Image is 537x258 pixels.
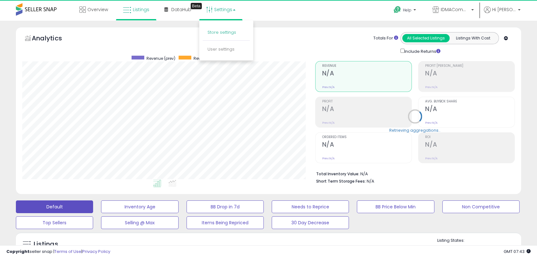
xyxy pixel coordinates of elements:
[402,34,450,42] button: All Selected Listings
[403,7,411,13] span: Help
[187,216,264,229] button: Items Being Repriced
[207,29,236,35] a: Store settings
[486,245,509,250] label: Deactivated
[272,200,349,213] button: Needs to Reprice
[16,216,93,229] button: Top Sellers
[87,6,108,13] span: Overview
[396,47,448,55] div: Include Returns
[504,248,531,255] span: 2025-10-6 07:43 GMT
[187,200,264,213] button: BB Drop in 7d
[441,6,469,13] span: IDMACommerce LLC
[437,238,521,244] p: Listing States:
[357,200,434,213] button: BB Price Below Min
[171,6,191,13] span: DataHub
[133,6,149,13] span: Listings
[34,240,58,249] h5: Listings
[443,245,455,250] label: Active
[492,6,516,13] span: Hi [PERSON_NAME]
[101,200,178,213] button: Inventory Age
[373,35,398,41] div: Totals For
[6,249,110,255] div: seller snap | |
[389,127,440,133] div: Retrieving aggregations..
[101,216,178,229] button: Selling @ Max
[82,248,110,255] a: Privacy Policy
[442,200,520,213] button: Non Competitive
[16,200,93,213] button: Default
[6,248,30,255] strong: Copyright
[191,3,202,9] div: Tooltip anchor
[272,216,349,229] button: 30 Day Decrease
[207,46,235,52] a: User settings
[54,248,81,255] a: Terms of Use
[484,6,520,21] a: Hi [PERSON_NAME]
[146,56,175,61] span: Revenue (prev)
[194,56,210,61] span: Revenue
[449,34,497,42] button: Listings With Cost
[389,1,422,21] a: Help
[32,34,74,44] h5: Analytics
[393,6,401,14] i: Get Help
